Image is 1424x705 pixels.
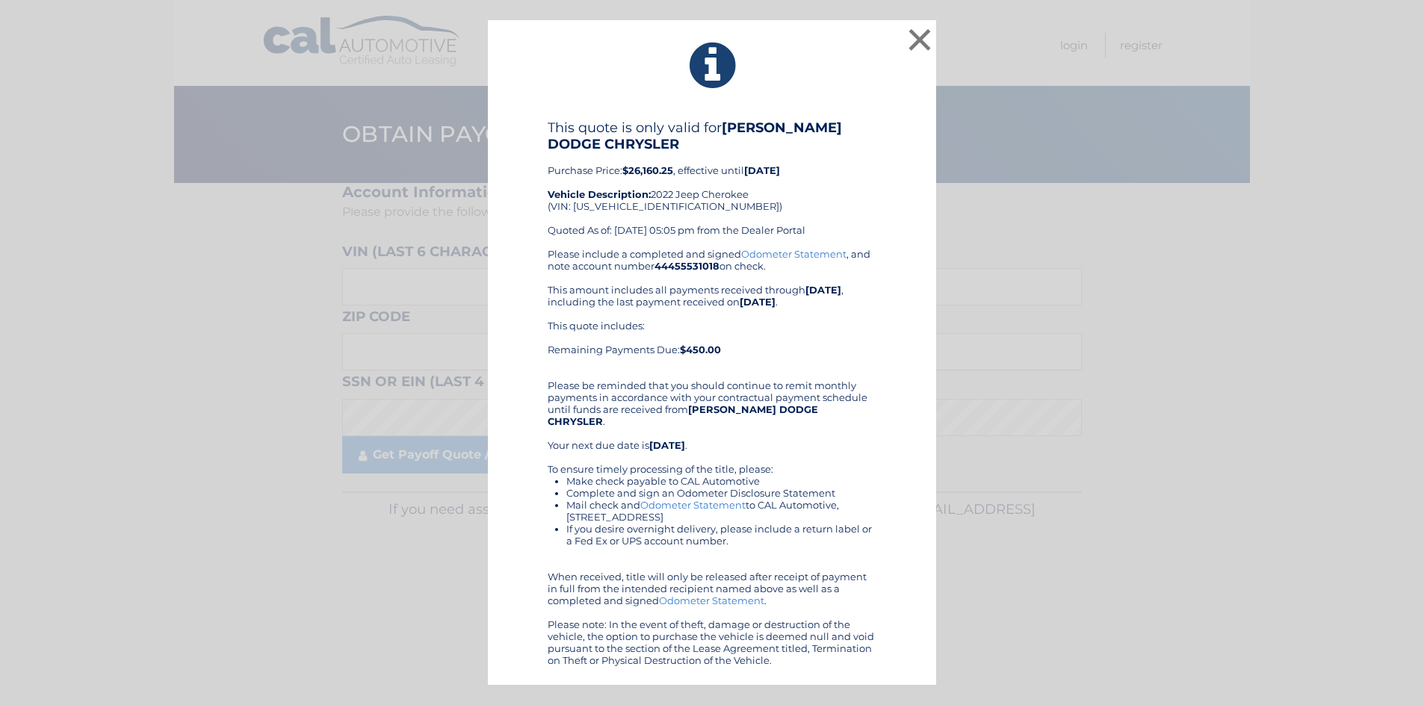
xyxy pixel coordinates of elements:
[548,188,651,200] strong: Vehicle Description:
[622,164,673,176] b: $26,160.25
[548,320,876,367] div: This quote includes: Remaining Payments Due:
[741,248,846,260] a: Odometer Statement
[566,487,876,499] li: Complete and sign an Odometer Disclosure Statement
[654,260,719,272] b: 44455531018
[659,594,764,606] a: Odometer Statement
[566,499,876,523] li: Mail check and to CAL Automotive, [STREET_ADDRESS]
[905,25,935,55] button: ×
[805,284,841,296] b: [DATE]
[680,344,721,355] b: $450.00
[548,248,876,666] div: Please include a completed and signed , and note account number on check. This amount includes al...
[744,164,780,176] b: [DATE]
[566,523,876,547] li: If you desire overnight delivery, please include a return label or a Fed Ex or UPS account number.
[548,119,842,152] b: [PERSON_NAME] DODGE CHRYSLER
[740,296,776,308] b: [DATE]
[640,499,746,511] a: Odometer Statement
[548,119,876,248] div: Purchase Price: , effective until 2022 Jeep Cherokee (VIN: [US_VEHICLE_IDENTIFICATION_NUMBER]) Qu...
[566,475,876,487] li: Make check payable to CAL Automotive
[548,403,818,427] b: [PERSON_NAME] DODGE CHRYSLER
[548,119,876,152] h4: This quote is only valid for
[649,439,685,451] b: [DATE]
